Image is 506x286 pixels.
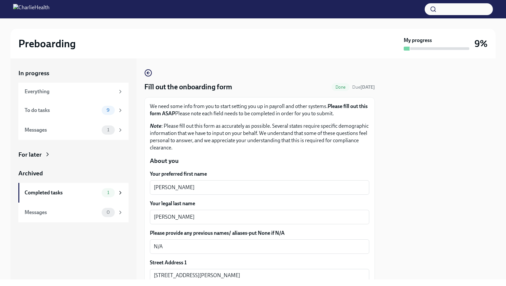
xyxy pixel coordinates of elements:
[150,103,369,117] p: We need some info from you to start setting you up in payroll and other systems. Please note each...
[103,210,114,215] span: 0
[150,170,369,178] label: Your preferred first name
[150,200,369,207] label: Your legal last name
[150,122,369,151] p: : Please fill out this form as accurately as possible. Several states require specific demographi...
[103,108,113,113] span: 9
[475,38,488,50] h3: 9%
[18,120,129,140] a: Messages1
[103,190,113,195] span: 1
[25,209,99,216] div: Messages
[154,243,365,251] textarea: N/A
[25,189,99,196] div: Completed tasks
[150,157,369,165] p: About you
[18,183,129,203] a: Completed tasks1
[404,37,432,44] strong: My progress
[18,203,129,222] a: Messages0
[18,169,129,178] a: Archived
[150,259,187,266] label: Street Address 1
[360,84,375,90] strong: [DATE]
[18,69,129,77] a: In progress
[154,213,365,221] textarea: [PERSON_NAME]
[13,4,50,14] img: CharlieHealth
[150,123,161,129] strong: Note
[25,88,115,95] div: Everything
[150,230,369,237] label: Please provide any previous names/ aliases-put None if N/A
[25,126,99,134] div: Messages
[18,150,129,159] a: For later
[25,107,99,114] div: To do tasks
[154,184,365,191] textarea: [PERSON_NAME]
[352,84,375,90] span: August 21st, 2025 09:00
[18,37,76,50] h2: Preboarding
[18,150,42,159] div: For later
[144,82,232,92] h4: Fill out the onboarding form
[103,127,113,132] span: 1
[352,84,375,90] span: Due
[18,83,129,100] a: Everything
[332,85,350,90] span: Done
[18,100,129,120] a: To do tasks9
